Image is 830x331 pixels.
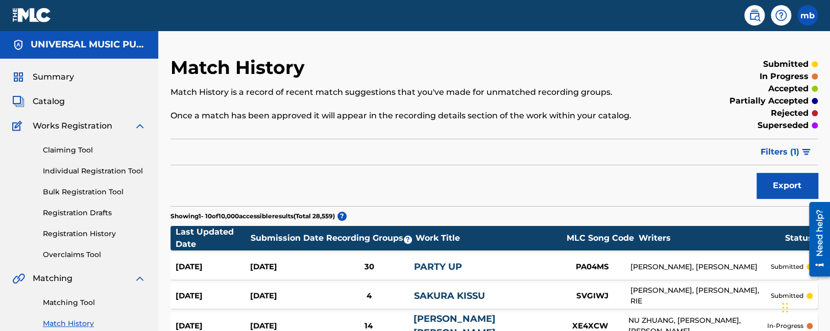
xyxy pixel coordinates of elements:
[413,261,461,272] a: PARTY UP
[170,86,669,98] p: Match History is a record of recent match suggestions that you've made for unmatched recording gr...
[404,236,412,244] span: ?
[33,120,112,132] span: Works Registration
[756,173,818,198] button: Export
[416,232,562,244] div: Work Title
[754,139,818,165] button: Filters (1)
[170,110,669,122] p: Once a match has been approved it will appear in the recording details section of the work within...
[12,272,25,285] img: Matching
[775,9,787,21] img: help
[12,39,25,51] img: Accounts
[801,197,830,282] iframe: Resource Center
[771,5,791,26] div: Help
[554,261,630,273] div: PA04MS
[325,290,414,302] div: 4
[797,5,818,26] div: User Menu
[170,56,310,79] h2: Match History
[767,321,803,330] p: in-progress
[134,120,146,132] img: expand
[33,272,72,285] span: Matching
[326,232,416,244] div: Recording Groups
[43,145,146,156] a: Claiming Tool
[802,149,811,155] img: filter
[639,232,785,244] div: Writers
[413,290,484,301] a: SAKURA KISSU
[763,58,809,70] p: submitted
[729,95,809,107] p: partially accepted
[250,261,325,273] div: [DATE]
[337,212,347,221] span: ?
[630,285,771,307] div: [PERSON_NAME], [PERSON_NAME], RIE
[251,232,326,244] div: Submission Date
[785,232,813,244] div: Status
[771,262,803,271] p: submitted
[782,292,788,323] div: Drag
[630,262,771,272] div: [PERSON_NAME], [PERSON_NAME]
[170,212,335,221] p: Showing 1 - 10 of 10,000 accessible results (Total 28,559 )
[176,290,250,302] div: [DATE]
[12,95,65,108] a: CatalogCatalog
[779,282,830,331] iframe: Chat Widget
[134,272,146,285] img: expand
[43,318,146,329] a: Match History
[43,208,146,218] a: Registration Drafts
[176,226,251,250] div: Last Updated Date
[43,249,146,260] a: Overclaims Tool
[12,71,74,83] a: SummarySummary
[744,5,765,26] a: Public Search
[43,166,146,176] a: Individual Registration Tool
[760,70,809,83] p: in progress
[768,83,809,95] p: accepted
[12,95,25,108] img: Catalog
[748,9,761,21] img: search
[761,146,799,158] span: Filters ( 1 )
[12,71,25,83] img: Summary
[12,120,26,132] img: Works Registration
[12,8,52,22] img: MLC Logo
[771,107,809,119] p: rejected
[33,95,65,108] span: Catalog
[31,39,146,50] h5: UNIVERSAL MUSIC PUB GROUP
[758,119,809,132] p: superseded
[562,232,639,244] div: MLC Song Code
[250,290,325,302] div: [DATE]
[43,297,146,308] a: Matching Tool
[176,261,250,273] div: [DATE]
[325,261,414,273] div: 30
[554,290,630,302] div: SVGIWJ
[43,187,146,197] a: Bulk Registration Tool
[33,71,74,83] span: Summary
[43,228,146,239] a: Registration History
[771,291,803,300] p: submitted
